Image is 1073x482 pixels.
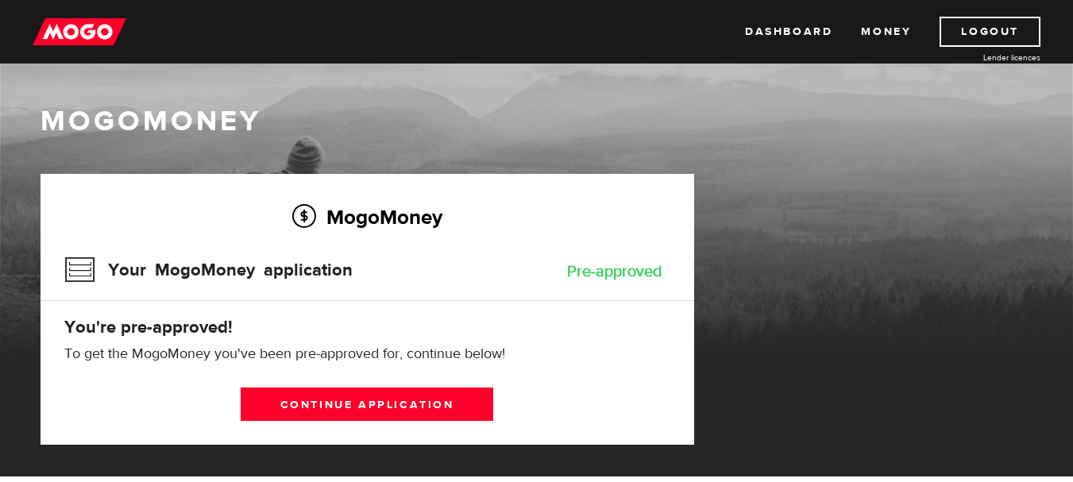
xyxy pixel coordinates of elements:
[940,17,1040,47] a: Logout
[921,52,1040,64] a: Lender licences
[41,105,1033,138] h1: MogoMoney
[33,17,126,47] img: mogo_logo-11ee424be714fa7cbb0f0f49df9e16ec.png
[567,264,662,280] div: Pre-approved
[64,249,353,291] h3: Your MogoMoney application
[745,17,832,47] a: Dashboard
[64,200,670,233] h2: MogoMoney
[64,316,670,338] h4: You're pre-approved!
[861,17,911,47] a: Money
[64,345,670,364] p: To get the MogoMoney you've been pre-approved for, continue below!
[241,388,493,421] a: Continue application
